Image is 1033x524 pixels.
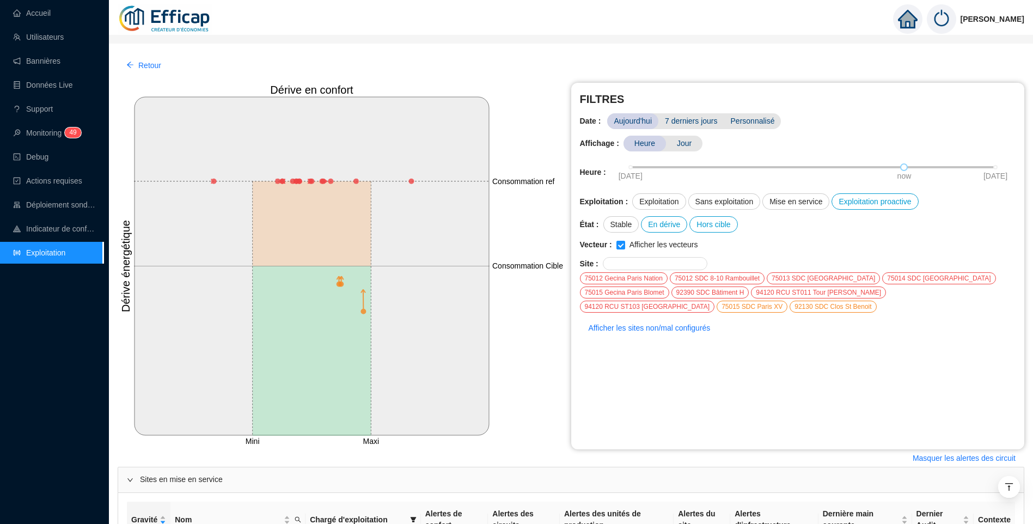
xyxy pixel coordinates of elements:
a: questionSupport [13,105,53,113]
div: 75015 SDC Paris XV [717,301,787,313]
span: Affichage : [580,138,619,149]
a: heat-mapIndicateur de confort [13,224,96,233]
span: Exploitation : [580,196,628,208]
span: Aujourd'hui [607,113,658,129]
span: Masquer les alertes des circuit [913,453,1016,464]
span: État : [580,219,599,230]
span: arrow-left [126,61,134,69]
div: Sans exploitation [688,193,761,210]
tspan: Dérive énergétique [120,220,132,312]
div: 75014 SDC [GEOGRAPHIC_DATA] [882,272,995,284]
div: 92390 SDC Bâtiment H [671,287,749,298]
div: 75012 Gecina Paris Nation [580,272,668,284]
tspan: Consommation ref [492,177,554,186]
span: 9 [73,129,77,136]
span: Heure [624,136,666,151]
span: filter [410,516,417,523]
span: Afficher les sites non/mal configurés [589,322,711,334]
button: Masquer les alertes des circuit [904,449,1024,467]
span: 4 [69,129,73,136]
span: search [295,516,301,523]
span: 7 derniers jours [658,113,724,129]
span: now [897,170,912,182]
div: En dérive [641,216,687,233]
tspan: Dérive en confort [270,84,353,96]
span: vertical-align-top [1004,482,1014,492]
div: Hors cible [689,216,737,233]
tspan: Maxi [363,437,380,446]
a: codeDebug [13,153,48,161]
button: Afficher les sites non/mal configurés [580,319,719,337]
div: 75015 Gecina Paris Blomet [580,287,669,298]
div: 75013 SDC [GEOGRAPHIC_DATA] [767,272,880,284]
span: Sites en mise en service [140,474,1015,485]
span: Heure : [580,167,606,178]
div: 75012 SDC 8-10 Rambouillet [670,272,765,284]
div: Exploitation proactive [832,193,918,210]
tspan: Consommation Cible [492,261,563,270]
img: power [927,4,956,34]
a: monitorMonitoring49 [13,129,78,137]
a: notificationBannières [13,57,60,65]
span: [DATE] [983,170,1007,182]
span: Jour [666,136,702,151]
sup: 49 [65,127,81,138]
a: databaseDonnées Live [13,81,73,89]
span: check-square [13,177,21,185]
span: FILTRES [580,92,1016,107]
span: Date : [580,115,608,127]
div: 94120 RCU ST011 Tour [PERSON_NAME] [751,287,886,298]
span: Site : [580,258,598,270]
div: Stable [603,216,639,233]
a: slidersExploitation [13,248,65,257]
span: Vecteur : [580,239,612,251]
div: 92130 SDC Clos St Benoit [790,301,876,313]
a: clusterDéploiement sondes [13,200,96,209]
span: Actions requises [26,176,82,185]
span: Personnalisé [724,113,781,129]
span: Afficher les vecteurs [625,239,702,251]
div: Mise en service [762,193,829,210]
a: homeAccueil [13,9,51,17]
span: [DATE] [619,170,643,182]
span: home [898,9,918,29]
div: 94120 RCU ST103 [GEOGRAPHIC_DATA] [580,301,715,313]
div: Exploitation [632,193,686,210]
button: Retour [118,57,170,74]
div: Sites en mise en service [118,467,1024,492]
span: Retour [138,60,161,71]
span: expanded [127,477,133,483]
tspan: Mini [246,437,260,446]
span: [PERSON_NAME] [961,2,1024,36]
a: teamUtilisateurs [13,33,64,41]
